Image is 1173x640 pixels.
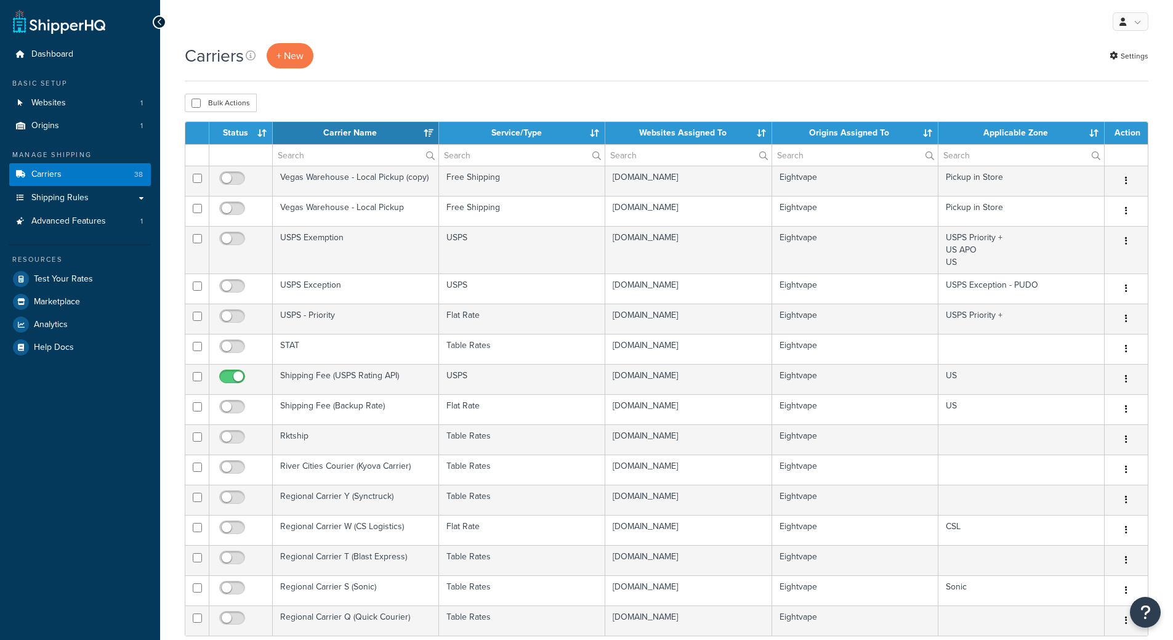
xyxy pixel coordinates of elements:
[605,394,772,424] td: [DOMAIN_NAME]
[209,122,273,144] th: Status: activate to sort column ascending
[31,193,89,203] span: Shipping Rules
[13,9,105,34] a: ShipperHQ Home
[273,145,438,166] input: Search
[439,122,605,144] th: Service/Type: activate to sort column ascending
[605,545,772,575] td: [DOMAIN_NAME]
[772,485,938,515] td: Eightvape
[605,455,772,485] td: [DOMAIN_NAME]
[605,606,772,636] td: [DOMAIN_NAME]
[772,334,938,364] td: Eightvape
[34,297,80,307] span: Marketplace
[439,196,605,226] td: Free Shipping
[938,394,1105,424] td: US
[134,169,143,180] span: 38
[1105,122,1148,144] th: Action
[938,273,1105,304] td: USPS Exception - PUDO
[439,364,605,394] td: USPS
[605,334,772,364] td: [DOMAIN_NAME]
[9,314,151,336] a: Analytics
[772,515,938,545] td: Eightvape
[140,121,143,131] span: 1
[439,145,605,166] input: Search
[605,122,772,144] th: Websites Assigned To: activate to sort column ascending
[772,424,938,455] td: Eightvape
[605,273,772,304] td: [DOMAIN_NAME]
[605,424,772,455] td: [DOMAIN_NAME]
[34,274,93,285] span: Test Your Rates
[9,163,151,186] li: Carriers
[439,394,605,424] td: Flat Rate
[273,424,439,455] td: Rktship
[273,455,439,485] td: River Cities Courier (Kyova Carrier)
[273,166,439,196] td: Vegas Warehouse - Local Pickup (copy)
[605,304,772,334] td: [DOMAIN_NAME]
[772,122,938,144] th: Origins Assigned To: activate to sort column ascending
[273,364,439,394] td: Shipping Fee (USPS Rating API)
[439,304,605,334] td: Flat Rate
[9,150,151,160] div: Manage Shipping
[938,364,1105,394] td: US
[31,49,73,60] span: Dashboard
[938,196,1105,226] td: Pickup in Store
[185,44,244,68] h1: Carriers
[9,210,151,233] li: Advanced Features
[772,455,938,485] td: Eightvape
[31,98,66,108] span: Websites
[439,485,605,515] td: Table Rates
[273,606,439,636] td: Regional Carrier Q (Quick Courier)
[938,515,1105,545] td: CSL
[273,273,439,304] td: USPS Exception
[772,394,938,424] td: Eightvape
[605,145,771,166] input: Search
[1110,47,1148,65] a: Settings
[439,424,605,455] td: Table Rates
[9,115,151,137] a: Origins 1
[772,364,938,394] td: Eightvape
[31,216,106,227] span: Advanced Features
[9,92,151,115] a: Websites 1
[9,291,151,313] a: Marketplace
[9,115,151,137] li: Origins
[439,455,605,485] td: Table Rates
[439,166,605,196] td: Free Shipping
[273,394,439,424] td: Shipping Fee (Backup Rate)
[9,336,151,358] a: Help Docs
[439,334,605,364] td: Table Rates
[772,545,938,575] td: Eightvape
[938,145,1104,166] input: Search
[273,515,439,545] td: Regional Carrier W (CS Logistics)
[9,78,151,89] div: Basic Setup
[9,43,151,66] a: Dashboard
[9,92,151,115] li: Websites
[273,334,439,364] td: STAT
[9,254,151,265] div: Resources
[772,196,938,226] td: Eightvape
[273,485,439,515] td: Regional Carrier Y (Synctruck)
[439,273,605,304] td: USPS
[439,226,605,273] td: USPS
[772,575,938,606] td: Eightvape
[439,545,605,575] td: Table Rates
[31,121,59,131] span: Origins
[9,187,151,209] a: Shipping Rules
[772,145,938,166] input: Search
[772,606,938,636] td: Eightvape
[1130,597,1161,628] button: Open Resource Center
[9,268,151,290] a: Test Your Rates
[938,122,1105,144] th: Applicable Zone: activate to sort column ascending
[267,43,313,68] button: + New
[605,485,772,515] td: [DOMAIN_NAME]
[439,515,605,545] td: Flat Rate
[605,364,772,394] td: [DOMAIN_NAME]
[273,304,439,334] td: USPS - Priority
[273,122,439,144] th: Carrier Name: activate to sort column ascending
[273,545,439,575] td: Regional Carrier T (Blast Express)
[605,196,772,226] td: [DOMAIN_NAME]
[938,304,1105,334] td: USPS Priority +
[34,342,74,353] span: Help Docs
